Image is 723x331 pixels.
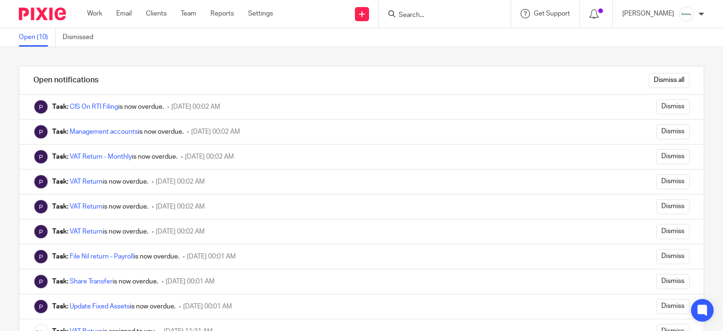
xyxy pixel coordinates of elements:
b: Task: [52,303,68,310]
b: Task: [52,178,68,185]
span: [DATE] 00:02 AM [156,228,205,235]
a: Email [116,9,132,18]
a: Team [181,9,196,18]
a: VAT Return - Monthly [70,153,132,160]
div: is now overdue. [52,302,176,311]
span: [DATE] 00:02 AM [191,129,240,135]
img: Pixie [33,199,48,214]
b: Task: [52,228,68,235]
input: Dismiss [656,174,690,189]
a: Open (10) [19,28,56,47]
img: Pixie [33,299,48,314]
a: Settings [248,9,273,18]
img: Pixie [33,99,48,114]
span: [DATE] 00:02 AM [185,153,234,160]
span: [DATE] 00:01 AM [183,303,232,310]
div: is now overdue. [52,152,177,161]
div: is now overdue. [52,277,158,286]
span: [DATE] 00:01 AM [187,253,236,260]
img: Pixie [33,274,48,289]
b: Task: [52,203,68,210]
div: is now overdue. [52,102,164,112]
input: Dismiss [656,299,690,314]
input: Dismiss [656,199,690,214]
h1: Open notifications [33,75,98,85]
a: VAT Return [70,178,103,185]
a: Reports [210,9,234,18]
div: is now overdue. [52,252,179,261]
img: Pixie [33,174,48,189]
input: Dismiss all [649,73,690,88]
a: Update Fixed Assets [70,303,130,310]
div: is now overdue. [52,177,148,186]
img: Pixie [33,224,48,239]
input: Dismiss [656,99,690,114]
div: is now overdue. [52,227,148,236]
b: Task: [52,129,68,135]
a: Work [87,9,102,18]
div: is now overdue. [52,127,184,137]
a: CIS On RTI Filing [70,104,118,110]
span: [DATE] 00:02 AM [171,104,220,110]
input: Dismiss [656,124,690,139]
a: Share Transfer [70,278,112,285]
input: Dismiss [656,224,690,239]
span: Get Support [534,10,570,17]
img: Pixie [33,124,48,139]
b: Task: [52,278,68,285]
img: Pixie [33,149,48,164]
a: Management accounts [70,129,138,135]
b: Task: [52,104,68,110]
input: Dismiss [656,149,690,164]
input: Dismiss [656,274,690,289]
b: Task: [52,253,68,260]
span: [DATE] 00:02 AM [156,203,205,210]
p: [PERSON_NAME] [622,9,674,18]
input: Dismiss [656,249,690,264]
a: Clients [146,9,167,18]
div: is now overdue. [52,202,148,211]
a: VAT Return [70,228,103,235]
a: Dismissed [63,28,100,47]
span: [DATE] 00:02 AM [156,178,205,185]
input: Search [398,11,482,20]
a: File Nil return - Payroll [70,253,134,260]
span: [DATE] 00:01 AM [166,278,215,285]
a: VAT Return [70,203,103,210]
img: Infinity%20Logo%20with%20Whitespace%20.png [679,7,694,22]
b: Task: [52,153,68,160]
img: Pixie [19,8,66,20]
img: Pixie [33,249,48,264]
